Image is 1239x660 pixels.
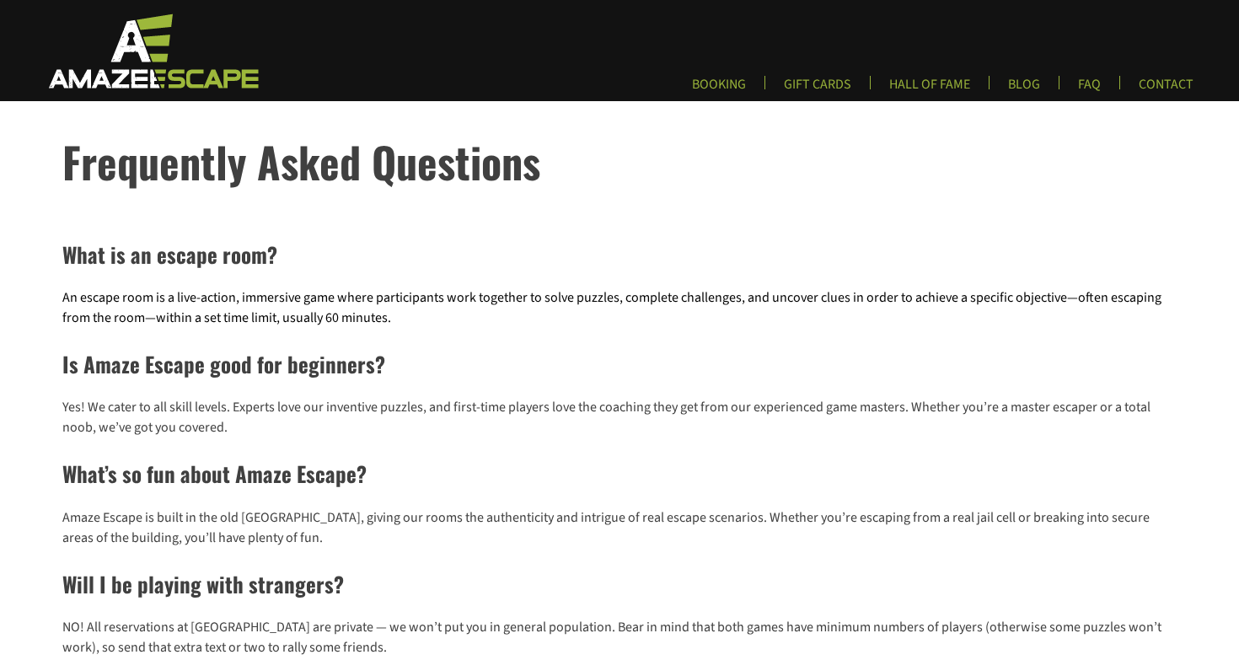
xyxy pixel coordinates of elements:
h2: What is an escape room? [62,239,1177,271]
p: An escape room is a live-action, immersive game where participants work together to solve puzzles... [62,287,1177,328]
a: BLOG [995,76,1054,104]
h2: Is Amaze Escape good for beginners? [62,348,1177,380]
a: HALL OF FAME [876,76,984,104]
h2: Will I be playing with strangers? [62,568,1177,600]
a: CONTACT [1125,76,1207,104]
p: Yes! We cater to all skill levels. Experts love our inventive puzzles, and first-time players lov... [62,397,1177,437]
p: NO! All reservations at [GEOGRAPHIC_DATA] are private — we won’t put you in general population. B... [62,617,1177,657]
p: Amaze Escape is built in the old [GEOGRAPHIC_DATA], giving our rooms the authenticity and intrigu... [62,507,1177,548]
a: BOOKING [678,76,759,104]
a: GIFT CARDS [770,76,865,104]
a: FAQ [1065,76,1114,104]
h2: What’s so fun about Amaze Escape? [62,458,1177,490]
img: Escape Room Game in Boston Area [27,12,276,89]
